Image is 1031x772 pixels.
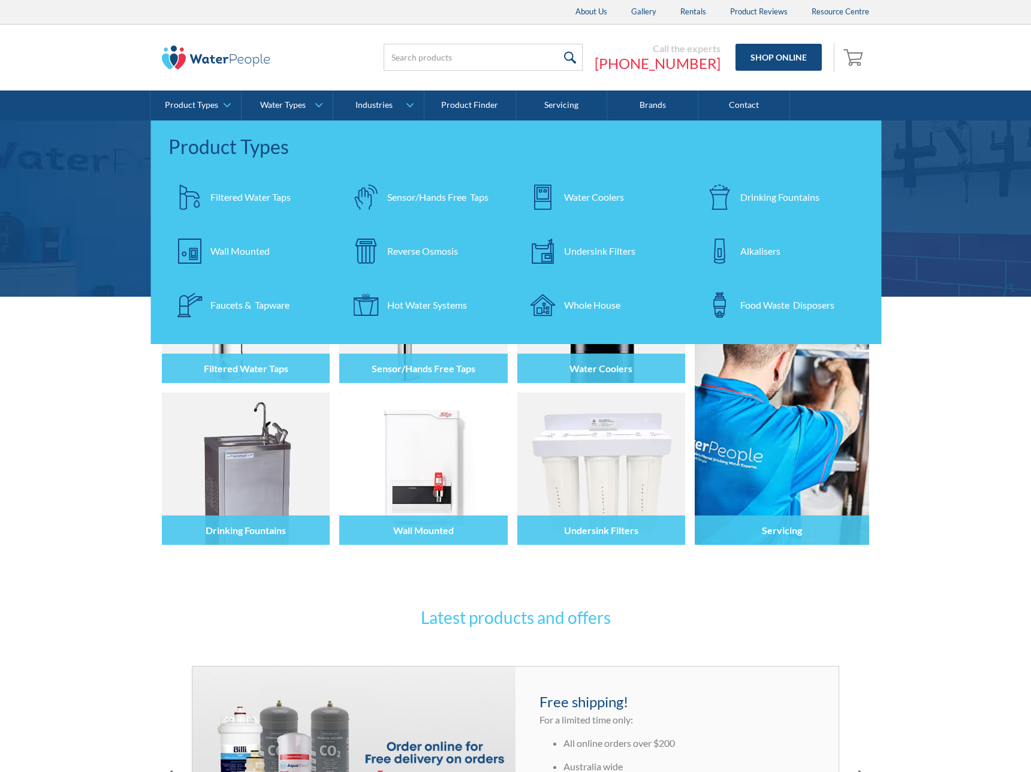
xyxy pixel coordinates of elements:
nav: Product Types [150,120,881,344]
img: Wall Mounted [339,393,507,545]
a: Brands [607,91,698,120]
div: Faucets & Tapware [210,298,290,312]
a: Contact [698,91,789,120]
a: Product Types [150,91,241,120]
div: Food Waste Disposers [740,298,834,312]
li: All online orders over $200 [563,736,815,750]
a: Servicing [516,91,607,120]
div: Product Types [168,132,863,161]
h4: Drinking Fountains [206,524,286,536]
a: Water Types [242,91,332,120]
img: The Water People [162,46,270,70]
a: Product Finder [424,91,515,120]
a: Sensor/Hands Free Taps [345,176,510,218]
a: Servicing [695,231,869,545]
h4: Water Coolers [569,363,632,374]
a: Filtered Water Taps [168,176,333,218]
div: Water Types [260,100,306,110]
div: Undersink Filters [564,244,635,258]
img: Undersink Filters [517,393,685,545]
a: Food Waste Disposers [698,284,863,326]
a: Drinking Fountains [698,176,863,218]
h4: Filtered Water Taps [204,363,288,374]
a: Shop Online [735,44,822,71]
a: Whole House [522,284,687,326]
a: Wall Mounted [168,230,333,272]
h4: Servicing [762,524,802,536]
div: Product Types [165,100,218,110]
div: Sensor/Hands Free Taps [387,190,489,204]
div: Filtered Water Taps [210,190,291,204]
div: Wall Mounted [210,244,270,258]
input: Search products [384,44,583,71]
h4: Undersink Filters [564,524,638,536]
div: Reverse Osmosis [387,244,458,258]
a: Reverse Osmosis [345,230,510,272]
div: Drinking Fountains [740,190,819,204]
a: Water Coolers [522,176,687,218]
h3: Latest products and offers [282,605,749,630]
img: shopping cart [843,47,866,67]
a: Alkalisers [698,230,863,272]
div: Industries [355,100,393,110]
p: For a limited time only: [539,713,815,727]
h4: Sensor/Hands Free Taps [372,363,475,374]
img: Drinking Fountains [162,393,330,545]
h4: Free shipping! [539,691,815,713]
a: Industries [333,91,424,120]
a: [PHONE_NUMBER] [595,55,721,73]
div: Whole House [564,298,620,312]
a: Hot Water Systems [345,284,510,326]
div: Water Coolers [564,190,624,204]
div: Call the experts [595,43,721,55]
a: Faucets & Tapware [168,284,333,326]
div: Hot Water Systems [387,298,467,312]
h4: Wall Mounted [393,524,454,536]
div: Alkalisers [740,244,780,258]
a: Undersink Filters [522,230,687,272]
a: Open empty cart [840,43,869,72]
